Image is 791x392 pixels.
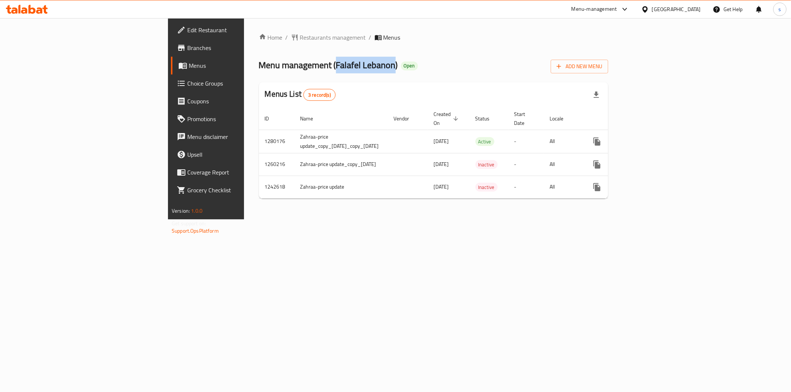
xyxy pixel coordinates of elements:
a: Menus [171,57,300,74]
div: [GEOGRAPHIC_DATA] [652,5,701,13]
table: enhanced table [259,107,665,199]
div: Open [401,62,418,70]
span: Get support on: [172,219,206,228]
a: Promotions [171,110,300,128]
span: Promotions [187,114,294,123]
span: 3 record(s) [304,92,335,99]
td: All [544,130,582,153]
button: more [588,133,606,150]
span: Name [300,114,323,123]
td: - [508,176,544,198]
button: Change Status [606,156,624,173]
button: Change Status [606,133,624,150]
td: Zahraa-price update [294,176,388,198]
h2: Menus List [265,89,336,101]
button: Change Status [606,178,624,196]
span: Menus [189,61,294,70]
span: 1.0.0 [191,206,202,216]
span: [DATE] [434,182,449,192]
span: Active [475,137,494,146]
span: Coverage Report [187,168,294,177]
span: Menus [383,33,401,42]
button: more [588,156,606,173]
span: Grocery Checklist [187,186,294,195]
button: Add New Menu [551,60,608,73]
td: - [508,153,544,176]
span: Inactive [475,160,498,169]
span: Created On [434,110,461,127]
a: Menu disclaimer [171,128,300,146]
span: s [778,5,781,13]
td: Zahraa-price update_copy_[DATE]_copy_[DATE] [294,130,388,153]
div: Total records count [303,89,336,101]
span: Start Date [514,110,535,127]
span: Restaurants management [300,33,366,42]
a: Choice Groups [171,74,300,92]
a: Restaurants management [291,33,366,42]
span: Vendor [394,114,419,123]
span: Open [401,63,418,69]
th: Actions [582,107,665,130]
nav: breadcrumb [259,33,608,42]
span: Add New Menu [557,62,602,71]
div: Inactive [475,160,498,169]
span: Menu management ( Falafel Lebanon ) [259,57,398,73]
div: Menu-management [571,5,617,14]
span: Inactive [475,183,498,192]
td: - [508,130,544,153]
li: / [369,33,372,42]
span: Locale [550,114,573,123]
a: Grocery Checklist [171,181,300,199]
span: [DATE] [434,136,449,146]
td: All [544,153,582,176]
a: Edit Restaurant [171,21,300,39]
td: Zahraa-price update_copy_[DATE] [294,153,388,176]
span: Version: [172,206,190,216]
span: [DATE] [434,159,449,169]
a: Coverage Report [171,163,300,181]
div: Active [475,137,494,146]
span: Status [475,114,500,123]
a: Branches [171,39,300,57]
span: Edit Restaurant [187,26,294,34]
a: Support.OpsPlatform [172,226,219,236]
a: Coupons [171,92,300,110]
td: All [544,176,582,198]
span: ID [265,114,279,123]
a: Upsell [171,146,300,163]
span: Branches [187,43,294,52]
span: Choice Groups [187,79,294,88]
span: Upsell [187,150,294,159]
span: Menu disclaimer [187,132,294,141]
div: Export file [587,86,605,104]
span: Coupons [187,97,294,106]
button: more [588,178,606,196]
